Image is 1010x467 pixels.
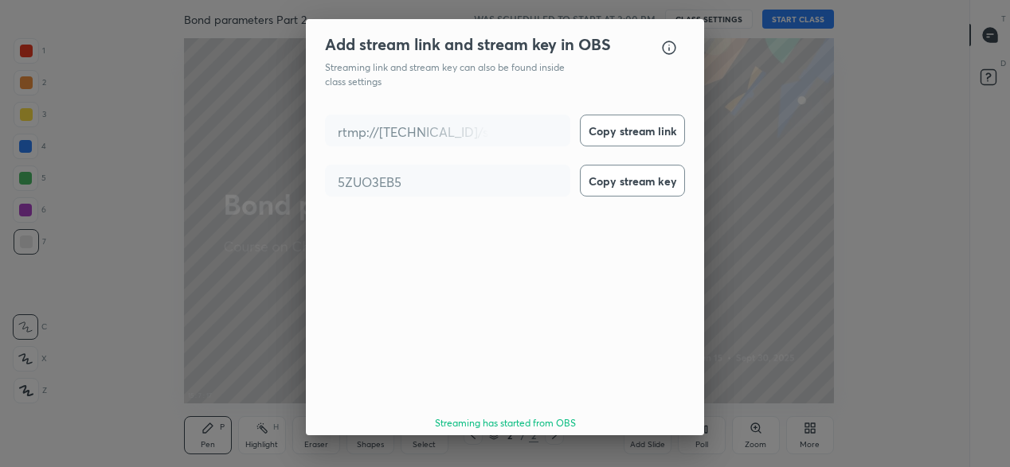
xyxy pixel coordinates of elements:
p: Streaming link and stream key can also be found inside class settings [325,60,583,89]
div: 5ZUO3EB5 [325,165,414,197]
div: Streaming has started from OBS [325,417,685,430]
h2: Add stream link and stream key in OBS [325,34,611,55]
button: Copy stream link [580,115,685,146]
button: Copy stream key [580,165,685,197]
video: Your browser does not support HTML video. [325,215,685,395]
div: rtmp://[TECHNICAL_ID]/stream [325,115,537,146]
